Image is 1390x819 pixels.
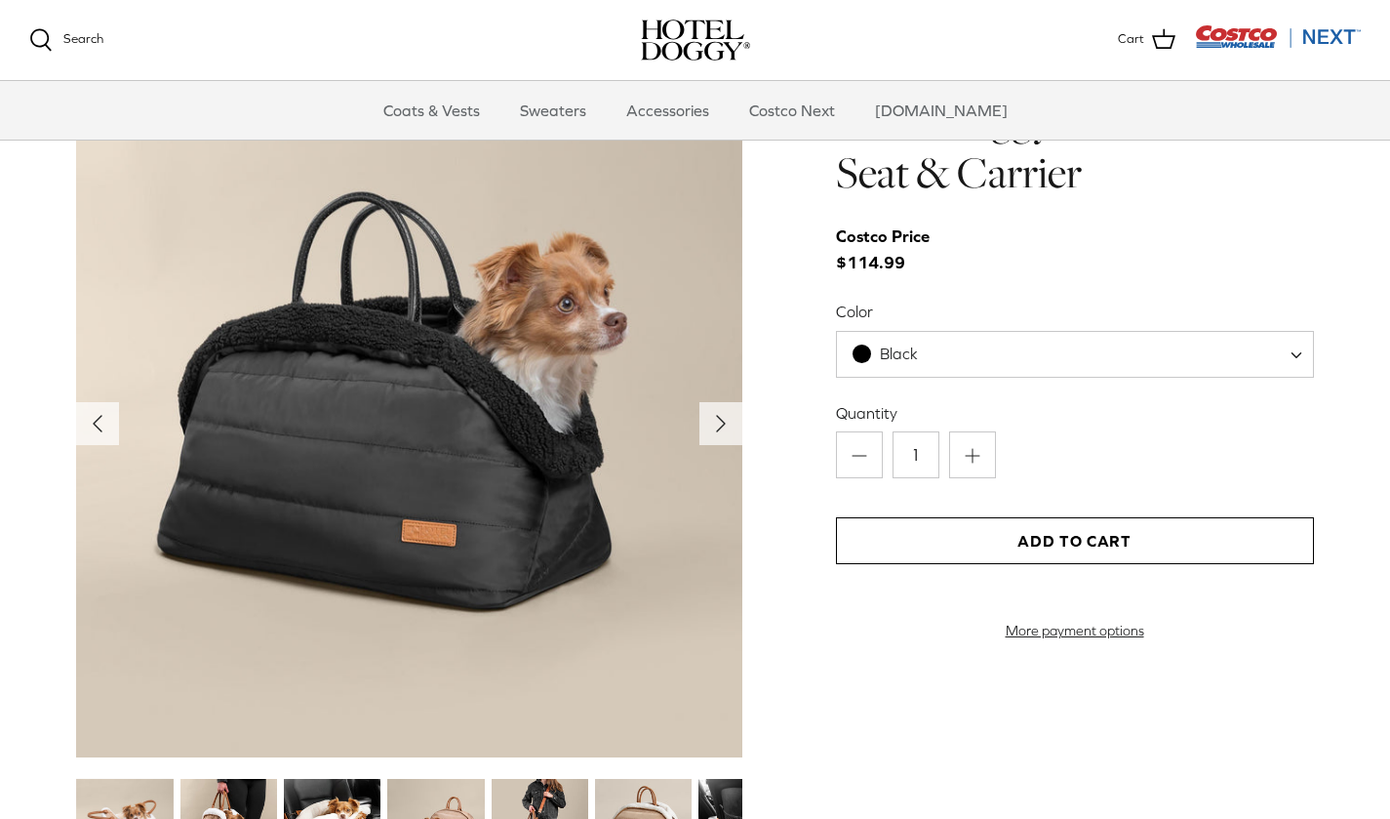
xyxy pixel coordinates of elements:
[732,81,853,140] a: Costco Next
[63,31,103,46] span: Search
[609,81,727,140] a: Accessories
[1118,27,1175,53] a: Cart
[76,402,119,445] button: Previous
[1195,37,1361,52] a: Visit Costco Next
[29,28,103,52] a: Search
[836,623,1314,639] a: More payment options
[1118,29,1144,50] span: Cart
[836,91,1314,201] h1: Hotel Doggy Deluxe Car Seat & Carrier
[1195,24,1361,49] img: Costco Next
[641,20,750,61] a: hoteldoggy.com hoteldoggycom
[366,81,497,140] a: Coats & Vests
[836,517,1314,564] button: Add to Cart
[836,224,930,250] div: Costco Price
[641,20,750,61] img: hoteldoggycom
[836,224,949,276] span: $114.99
[836,331,1314,378] span: Black
[836,301,1314,322] label: Color
[880,345,918,362] span: Black
[837,344,958,364] span: Black
[836,402,1314,424] label: Quantity
[699,402,742,445] button: Next
[857,81,1025,140] a: [DOMAIN_NAME]
[893,431,939,478] input: Quantity
[502,81,604,140] a: Sweaters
